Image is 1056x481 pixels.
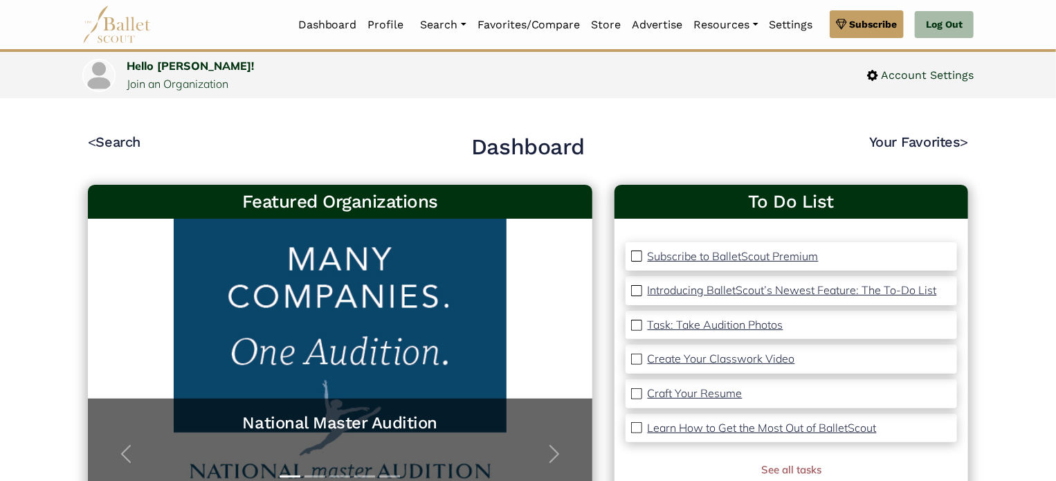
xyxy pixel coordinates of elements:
[127,59,254,73] a: Hello [PERSON_NAME]!
[648,419,877,437] a: Learn How to Get the Most Out of BalletScout
[415,10,472,39] a: Search
[764,10,819,39] a: Settings
[648,283,937,297] p: Introducing BalletScout’s Newest Feature: The To-Do List
[830,10,904,38] a: Subscribe
[648,352,795,365] p: Create Your Classwork Video
[850,17,898,32] span: Subscribe
[471,133,585,162] h2: Dashboard
[626,190,957,214] a: To Do List
[648,316,783,334] a: Task: Take Audition Photos
[878,66,974,84] span: Account Settings
[586,10,627,39] a: Store
[84,60,114,91] img: profile picture
[648,386,743,400] p: Craft Your Resume
[761,463,821,476] a: See all tasks
[689,10,764,39] a: Resources
[648,350,795,368] a: Create Your Classwork Video
[88,133,96,150] code: <
[648,282,937,300] a: Introducing BalletScout’s Newest Feature: The To-Do List
[648,248,819,266] a: Subscribe to BalletScout Premium
[648,421,877,435] p: Learn How to Get the Most Out of BalletScout
[127,77,228,91] a: Join an Organization
[648,249,819,263] p: Subscribe to BalletScout Premium
[869,134,968,150] a: Your Favorites
[960,133,968,150] code: >
[99,190,581,214] h3: Featured Organizations
[836,17,847,32] img: gem.svg
[102,412,579,434] a: National Master Audition
[88,134,140,150] a: <Search
[648,318,783,332] p: Task: Take Audition Photos
[627,10,689,39] a: Advertise
[363,10,410,39] a: Profile
[648,385,743,403] a: Craft Your Resume
[472,10,586,39] a: Favorites/Compare
[867,66,974,84] a: Account Settings
[293,10,363,39] a: Dashboard
[915,11,974,39] a: Log Out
